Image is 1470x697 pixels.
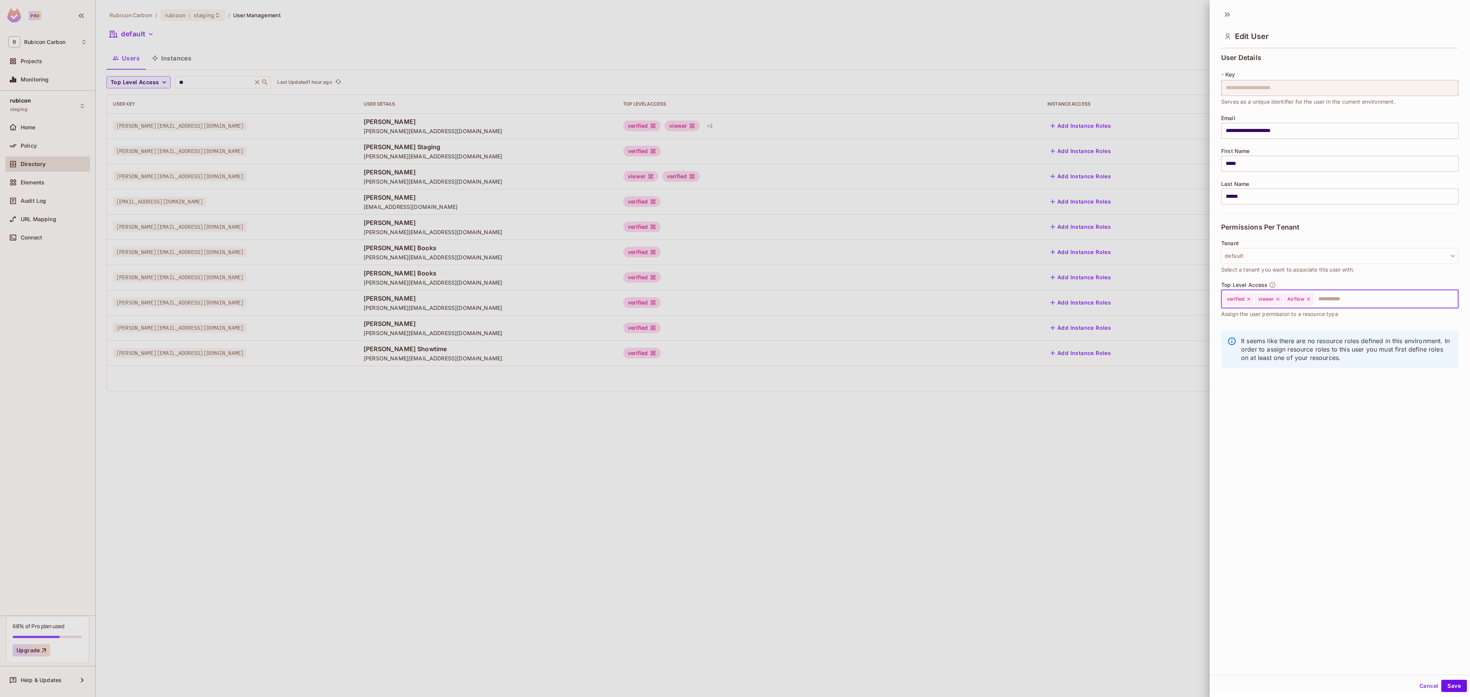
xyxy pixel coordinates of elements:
span: Email [1221,115,1235,121]
div: verified [1223,293,1253,305]
p: It seems like there are no resource roles defined in this environment. In order to assign resourc... [1241,337,1452,362]
span: verified [1227,296,1245,302]
span: Tenant [1221,240,1239,246]
span: Assign the user permission to a resource type [1221,310,1338,318]
span: Key [1225,72,1235,78]
span: Select a tenant you want to associate this user with. [1221,265,1354,274]
div: viewer [1255,293,1282,305]
span: User Details [1221,54,1261,62]
span: First Name [1221,148,1250,154]
span: Edit User [1235,32,1269,41]
button: Cancel [1416,680,1441,692]
div: Airflow [1284,293,1313,305]
span: Permissions Per Tenant [1221,223,1299,231]
button: default [1221,248,1459,264]
span: Last Name [1221,181,1249,187]
span: Serves as a unique identifier for the user in the current environment. [1221,98,1395,106]
span: Airflow [1287,296,1304,302]
button: Save [1441,680,1467,692]
span: viewer [1258,296,1274,302]
button: Open [1454,298,1456,300]
span: Top Level Access [1221,282,1267,288]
